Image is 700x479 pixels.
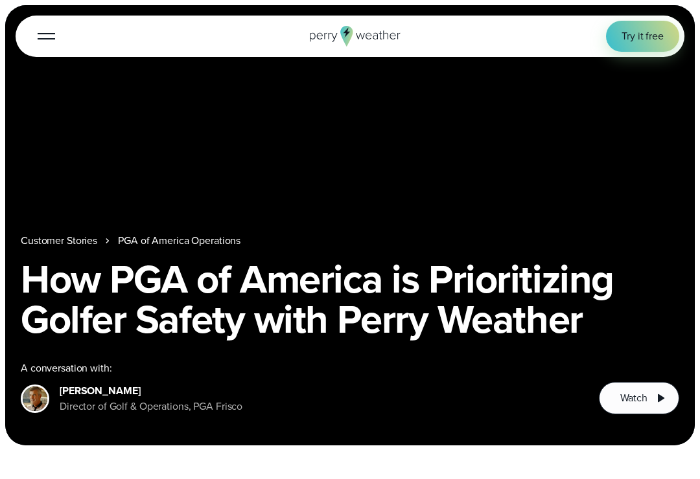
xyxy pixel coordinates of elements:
[118,233,240,249] a: PGA of America Operations
[21,233,97,249] a: Customer Stories
[60,399,242,414] div: Director of Golf & Operations, PGA Frisco
[620,390,647,406] span: Watch
[60,383,242,399] div: [PERSON_NAME]
[599,382,679,414] button: Watch
[622,28,664,44] span: Try it free
[606,21,679,52] a: Try it free
[23,386,47,411] img: Paul Earnest, Director of Golf & Operations, PGA Frisco Headshot
[21,361,578,376] div: A conversation with:
[21,259,679,339] h1: How PGA of America is Prioritizing Golfer Safety with Perry Weather
[21,233,679,249] nav: Breadcrumb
